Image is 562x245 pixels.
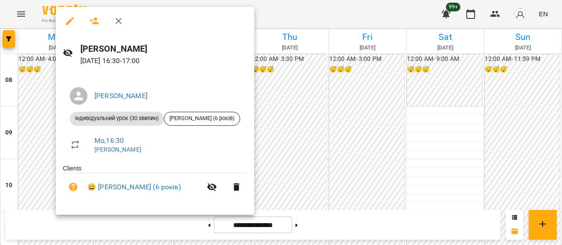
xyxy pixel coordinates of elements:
a: 😀 [PERSON_NAME] (6 років) [87,182,181,192]
a: [PERSON_NAME] [94,92,148,100]
h6: [PERSON_NAME] [80,42,247,56]
a: Mo , 16:30 [94,136,124,145]
span: Індивідуальний урок (30 хвилин) [70,114,164,122]
span: [PERSON_NAME] (6 років) [164,114,240,122]
div: [PERSON_NAME] (6 років) [164,112,240,126]
p: [DATE] 16:30 - 17:00 [80,56,247,66]
button: Unpaid. Bill the attendance? [63,177,84,198]
ul: Clients [63,164,247,205]
a: [PERSON_NAME] [94,146,141,153]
